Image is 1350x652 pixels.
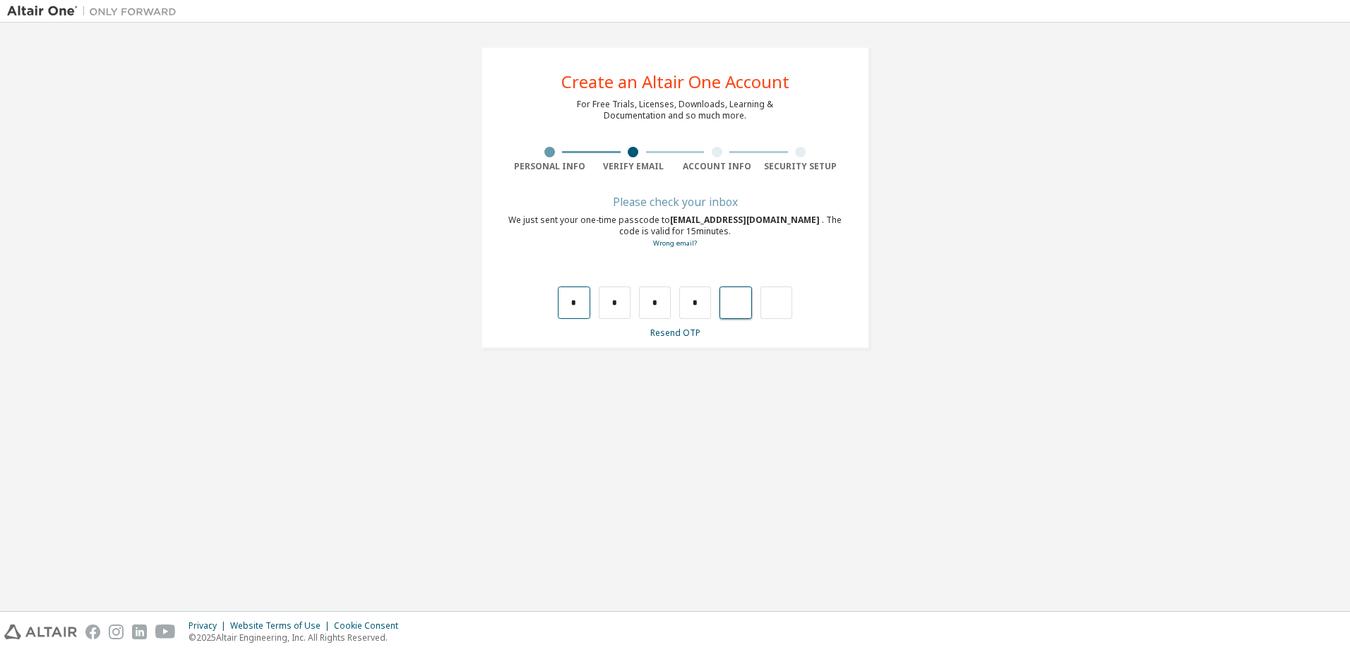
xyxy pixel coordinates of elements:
a: Resend OTP [650,327,700,339]
div: We just sent your one-time passcode to . The code is valid for 15 minutes. [508,215,842,249]
div: Security Setup [759,161,843,172]
div: Create an Altair One Account [561,73,789,90]
img: Altair One [7,4,184,18]
img: facebook.svg [85,624,100,639]
div: For Free Trials, Licenses, Downloads, Learning & Documentation and so much more. [577,99,773,121]
div: Website Terms of Use [230,620,334,632]
div: Account Info [675,161,759,172]
div: Please check your inbox [508,198,842,206]
img: youtube.svg [155,624,176,639]
div: Verify Email [592,161,676,172]
img: altair_logo.svg [4,624,77,639]
a: Go back to the registration form [653,239,697,248]
span: [EMAIL_ADDRESS][DOMAIN_NAME] [670,214,822,226]
div: Privacy [189,620,230,632]
img: instagram.svg [109,624,124,639]
img: linkedin.svg [132,624,147,639]
p: © 2025 Altair Engineering, Inc. All Rights Reserved. [189,632,407,644]
div: Personal Info [508,161,592,172]
div: Cookie Consent [334,620,407,632]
